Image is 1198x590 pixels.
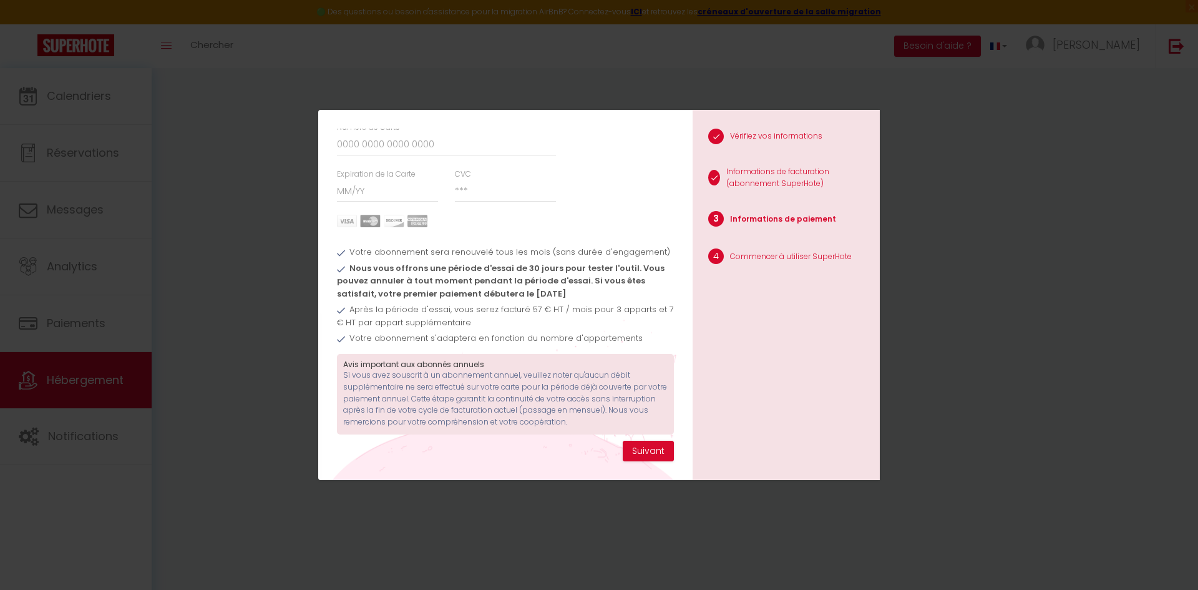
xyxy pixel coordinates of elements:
span: 3 [708,211,724,227]
label: Expiration de la Carte [337,169,416,180]
li: Commencer à utiliser SuperHote [693,242,880,273]
li: Informations de facturation (abonnement SuperHote) [693,160,880,199]
input: 0000 0000 0000 0000 [337,134,556,156]
p: Si vous avez souscrit à un abonnement annuel, veuillez noter qu'aucun débit supplémentaire ne ser... [343,370,668,428]
li: Vérifiez vos informations [693,122,880,154]
span: Nous vous offrons une période d'essai de 30 jours pour tester l'outil. Vous pouvez annuler à tout... [337,262,665,300]
span: Votre abonnement s'adaptera en fonction du nombre d'appartements [349,332,643,344]
input: MM/YY [337,180,439,202]
span: 4 [708,248,724,264]
span: Votre abonnement sera renouvelé tous les mois (sans durée d'engagement) [349,246,670,258]
label: CVC [455,169,471,180]
h3: Avis important aux abonnés annuels [343,360,668,369]
button: Ouvrir le widget de chat LiveChat [10,5,47,42]
li: Informations de paiement [693,205,880,236]
span: Après la période d'essai, vous serez facturé 57 € HT / mois pour 3 apparts et 7 € HT par appart s... [337,303,674,328]
button: Suivant [623,441,674,462]
img: carts.png [337,215,427,227]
